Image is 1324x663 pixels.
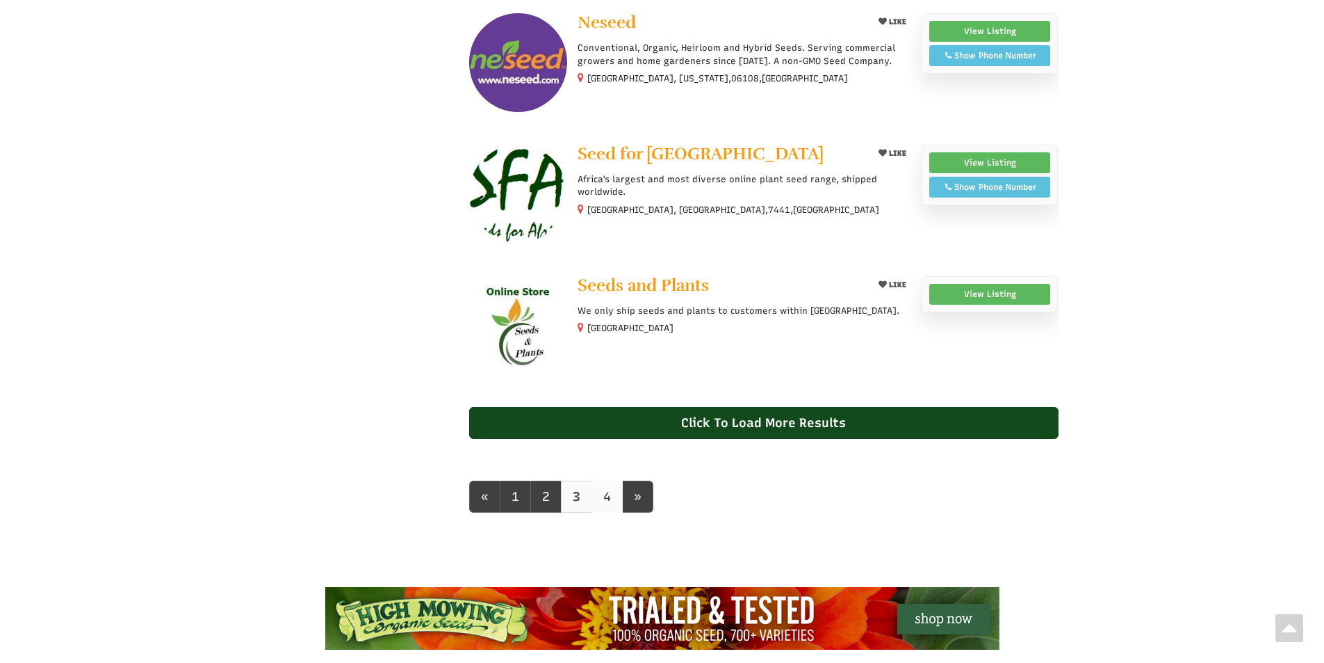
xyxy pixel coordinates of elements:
span: » [634,489,641,504]
img: Seed for Africa [469,145,567,243]
img: High [325,587,999,650]
span: Seed for [GEOGRAPHIC_DATA] [578,143,824,164]
a: Seeds and Plants [578,276,862,298]
a: View Listing [929,152,1051,173]
button: LIKE [874,13,911,31]
a: next [622,481,653,513]
small: [GEOGRAPHIC_DATA], [US_STATE], , [587,73,848,83]
span: « [481,489,489,504]
a: Neseed [578,13,862,35]
span: LIKE [887,149,906,158]
span: LIKE [887,17,906,26]
small: [GEOGRAPHIC_DATA], [GEOGRAPHIC_DATA], , [587,205,879,215]
b: 3 [573,489,580,504]
a: View Listing [929,284,1051,305]
p: Africa's largest and most diverse online plant seed range, shipped worldwide. [578,173,910,198]
span: 06108 [731,72,759,85]
a: View Listing [929,21,1051,42]
div: Show Phone Number [937,181,1043,193]
button: LIKE [874,276,911,294]
span: Seeds and Plants [578,275,709,296]
a: Seed for [GEOGRAPHIC_DATA] [578,145,862,166]
a: 4 [591,481,623,513]
p: We only ship seeds and plants to customers within [GEOGRAPHIC_DATA]. [578,305,910,317]
span: Neseed [578,12,636,33]
span: LIKE [887,280,906,289]
span: 7441 [768,204,790,216]
button: LIKE [874,145,911,162]
span: [GEOGRAPHIC_DATA] [762,72,848,85]
img: Seeds and Plants [469,276,567,374]
p: Conventional, Organic, Heirloom and Hybrid Seeds. Serving commercial growers and home gardeners s... [578,42,910,67]
a: 2 [530,481,562,513]
a: prev [469,481,500,513]
a: 1 [500,481,531,513]
span: [GEOGRAPHIC_DATA] [587,322,673,335]
a: 3 [561,481,592,513]
div: Click To Load More Results [469,407,1059,439]
div: Show Phone Number [937,49,1043,62]
img: Neseed [469,13,567,111]
span: [GEOGRAPHIC_DATA] [793,204,879,216]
